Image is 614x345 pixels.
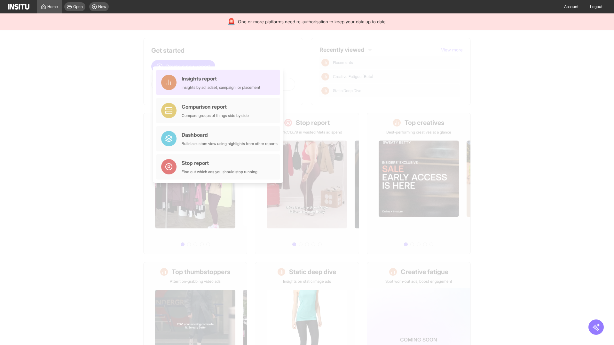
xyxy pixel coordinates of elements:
[238,19,387,25] span: One or more platforms need re-authorisation to keep your data up to date.
[8,4,29,10] img: Logo
[73,4,83,9] span: Open
[182,169,257,174] div: Find out which ads you should stop running
[182,131,278,139] div: Dashboard
[182,159,257,167] div: Stop report
[182,113,249,118] div: Compare groups of things side by side
[182,75,260,82] div: Insights report
[182,103,249,111] div: Comparison report
[182,85,260,90] div: Insights by ad, adset, campaign, or placement
[182,141,278,146] div: Build a custom view using highlights from other reports
[47,4,58,9] span: Home
[98,4,106,9] span: New
[227,17,235,26] div: 🚨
